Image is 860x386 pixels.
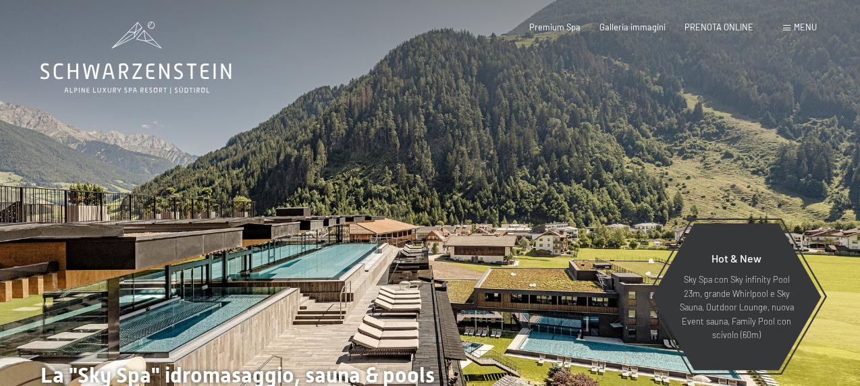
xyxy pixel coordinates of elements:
a: PRENOTA ONLINE [684,22,753,32]
a: Hot & New Sky Spa con Sky infinity Pool 23m, grande Whirlpool e Sky Sauna, Outdoor Lounge, nuova ... [651,223,822,371]
span: Hot & New [711,252,761,265]
a: Premium Spa [529,22,581,32]
span: Menu [794,22,817,32]
a: Galleria immagini [599,22,666,32]
p: Sky Spa con Sky infinity Pool 23m, grande Whirlpool e Sky Sauna, Outdoor Lounge, nuova Event saun... [678,273,795,341]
